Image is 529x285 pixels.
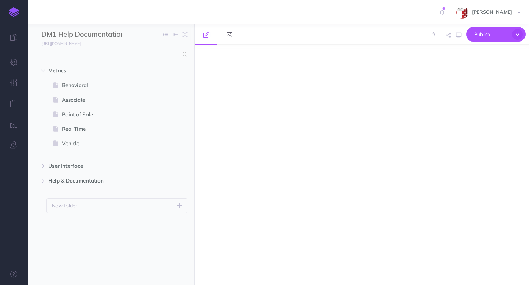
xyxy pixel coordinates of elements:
span: Metrics [48,67,144,75]
a: [URL][DOMAIN_NAME] [28,40,87,47]
p: New folder [52,202,77,209]
span: User Interface [48,162,144,170]
span: Real Time [62,125,153,133]
img: 963b7845a8a497f0a7f4e6d236d6f81b.jpg [456,7,468,19]
span: Vehicle [62,139,153,148]
span: Help & Documentation [48,177,144,185]
input: Documentation Name [41,29,122,40]
small: [URL][DOMAIN_NAME] [41,41,81,46]
button: Publish [466,27,526,42]
img: logo-mark.svg [9,7,19,17]
span: Behavioral [62,81,153,89]
span: Point of Sale [62,110,153,119]
span: [PERSON_NAME] [468,9,516,15]
input: Search [41,48,178,61]
span: Publish [474,29,509,40]
button: New folder [46,198,187,213]
span: Associate [62,96,153,104]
